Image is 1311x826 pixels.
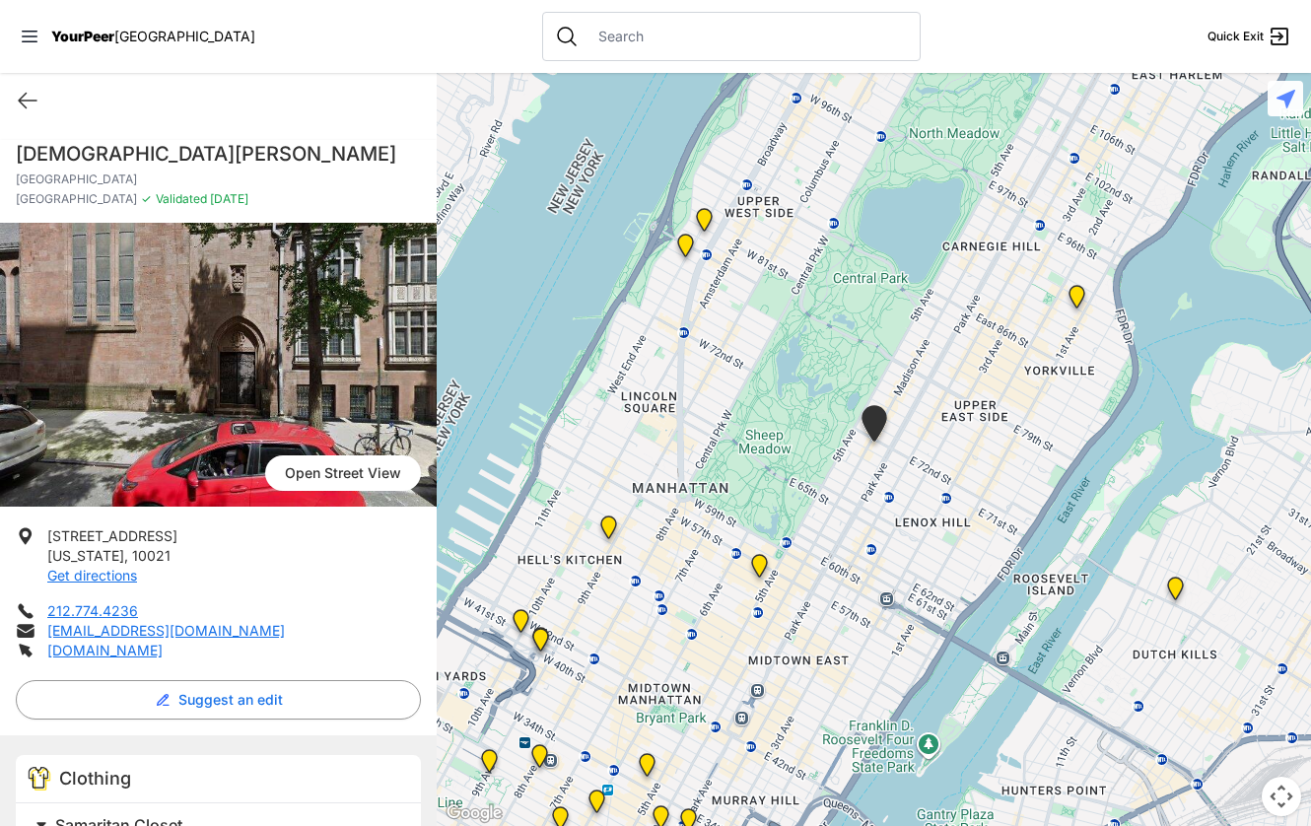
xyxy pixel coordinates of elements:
[51,31,255,42] a: YourPeer[GEOGRAPHIC_DATA]
[528,627,553,658] div: Metro Baptist Church
[16,140,421,168] h1: [DEMOGRAPHIC_DATA][PERSON_NAME]
[207,191,248,206] span: [DATE]
[858,405,891,449] div: Manhattan
[47,622,285,639] a: [EMAIL_ADDRESS][DOMAIN_NAME]
[156,191,207,206] span: Validated
[596,516,621,547] div: 9th Avenue Drop-in Center
[47,547,124,564] span: [US_STATE]
[477,749,502,781] div: Chelsea
[51,28,114,44] span: YourPeer
[265,455,421,491] a: Open Street View
[442,800,507,826] img: Google
[1207,29,1264,44] span: Quick Exit
[59,768,131,789] span: Clothing
[442,800,507,826] a: Open this area in Google Maps (opens a new window)
[47,642,163,658] a: [DOMAIN_NAME]
[47,527,177,544] span: [STREET_ADDRESS]
[528,628,553,659] div: Metro Baptist Church
[1065,285,1089,316] div: Avenue Church
[124,547,128,564] span: ,
[114,28,255,44] span: [GEOGRAPHIC_DATA]
[132,547,171,564] span: 10021
[1262,777,1301,816] button: Map camera controls
[141,191,152,207] span: ✓
[586,27,908,46] input: Search
[509,609,533,641] div: New York
[692,208,717,240] div: Pathways Adult Drop-In Program
[47,602,138,619] a: 212.774.4236
[47,567,137,584] a: Get directions
[16,191,137,207] span: [GEOGRAPHIC_DATA]
[527,744,552,776] div: Antonio Olivieri Drop-in Center
[16,172,421,187] p: [GEOGRAPHIC_DATA]
[16,680,421,720] button: Suggest an edit
[585,790,609,821] div: Headquarters
[1163,577,1188,608] div: Fancy Thrift Shop
[178,690,283,710] span: Suggest an edit
[1207,25,1291,48] a: Quick Exit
